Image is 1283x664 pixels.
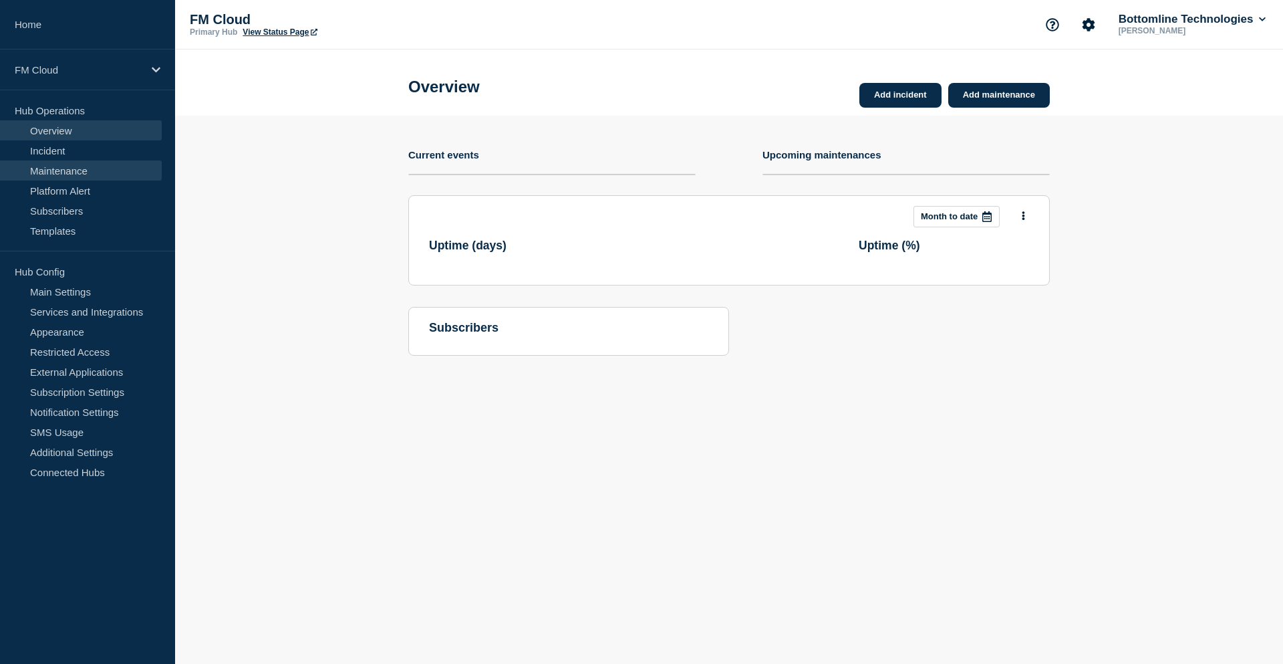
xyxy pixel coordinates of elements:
p: FM Cloud [15,64,143,76]
button: Bottomline Technologies [1116,13,1268,26]
button: Account settings [1075,11,1103,39]
p: FM Cloud [190,12,457,27]
button: Support [1038,11,1066,39]
h3: Uptime ( % ) [859,239,920,253]
h4: Current events [408,149,479,160]
h4: subscribers [429,321,708,335]
h3: Uptime ( days ) [429,239,507,253]
h4: Upcoming maintenances [762,149,881,160]
h1: Overview [408,78,480,96]
p: Month to date [921,211,978,221]
a: Add incident [859,83,942,108]
p: Primary Hub [190,27,237,37]
button: Month to date [913,206,1000,227]
a: View Status Page [243,27,317,37]
p: [PERSON_NAME] [1116,26,1255,35]
a: Add maintenance [948,83,1050,108]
